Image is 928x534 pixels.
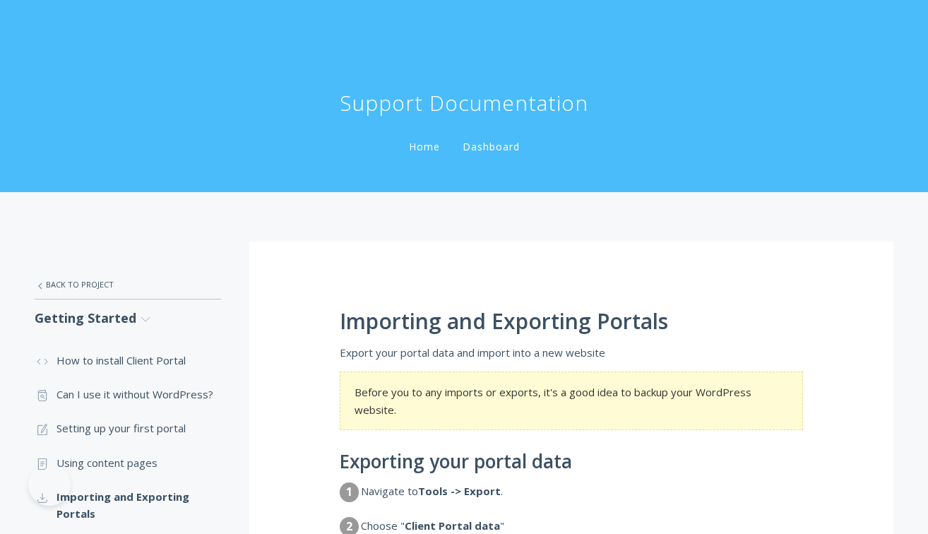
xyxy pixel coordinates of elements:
strong: Client Portal data [405,518,500,533]
h2: Exporting your portal data [340,451,803,473]
a: Using content pages [35,446,221,480]
dt: 1 [340,482,359,502]
h1: Importing and Exporting Portals [340,309,803,333]
a: Can I use it without WordPress? [35,377,221,411]
a: Getting Started [35,299,221,337]
p: Export your portal data and import into a new website [340,344,803,361]
h1: Support Documentation [340,89,588,117]
section: Before you to any imports or exports, it's a good idea to backup your WordPress website. [340,372,803,430]
dd: Navigate to . [361,482,803,513]
a: How to install Client Portal [35,343,221,377]
a: Home [406,140,443,153]
a: Setting up your first portal [35,411,221,445]
iframe: Toggle Customer Support [28,463,71,506]
a: Importing and Exporting Portals [35,480,221,531]
a: Dashboard [460,140,523,153]
strong: Tools -> Export [418,484,501,498]
a: Back to Project [35,270,221,299]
